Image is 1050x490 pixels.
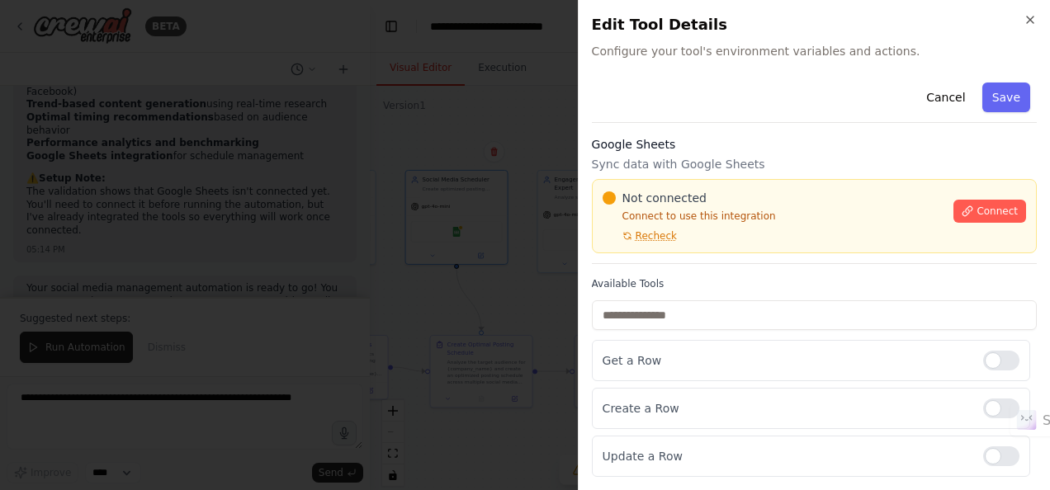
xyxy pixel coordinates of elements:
button: Recheck [603,229,677,243]
span: Configure your tool's environment variables and actions. [592,43,1037,59]
p: Sync data with Google Sheets [592,156,1037,172]
label: Available Tools [592,277,1037,290]
span: Not connected [622,190,707,206]
button: Cancel [916,82,975,112]
span: Connect [977,205,1018,218]
button: Connect [953,200,1026,223]
p: Create a Row [603,400,970,417]
p: Get a Row [603,352,970,369]
h3: Google Sheets [592,136,1037,153]
p: Update a Row [603,448,970,464]
p: Connect to use this integration [603,210,944,223]
span: Recheck [636,229,677,243]
button: Save [982,82,1030,112]
h2: Edit Tool Details [592,13,1037,36]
